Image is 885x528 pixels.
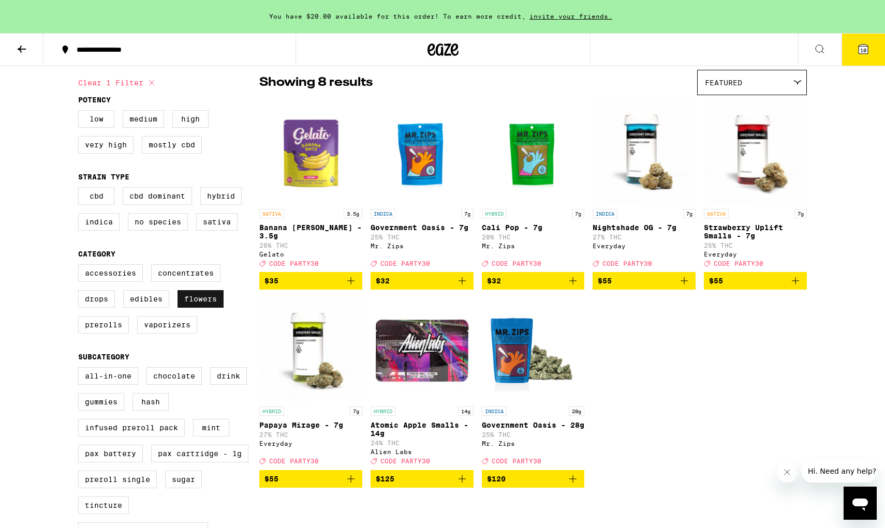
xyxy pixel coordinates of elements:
[210,367,247,385] label: Drink
[78,110,114,128] label: Low
[593,100,696,204] img: Everyday - Nightshade OG - 7g
[371,298,474,401] img: Alien Labs - Atomic Apple Smalls - 14g
[482,431,585,438] p: 25% THC
[371,298,474,470] a: Open page for Atomic Apple Smalls - 14g from Alien Labs
[78,353,129,361] legend: Subcategory
[794,209,807,218] p: 7g
[598,277,612,285] span: $55
[78,264,143,282] label: Accessories
[178,290,224,308] label: Flowers
[482,272,585,290] button: Add to bag
[259,223,362,240] p: Banana [PERSON_NAME] - 3.5g
[482,223,585,232] p: Cali Pop - 7g
[259,406,284,416] p: HYBRID
[264,277,278,285] span: $35
[78,173,129,181] legend: Strain Type
[128,213,188,231] label: No Species
[200,187,242,205] label: Hybrid
[269,13,526,20] span: You have $20.00 available for this order! To earn more credit,
[142,136,202,154] label: Mostly CBD
[78,96,111,104] legend: Potency
[259,421,362,429] p: Papaya Mirage - 7g
[264,475,278,483] span: $55
[593,272,696,290] button: Add to bag
[196,213,238,231] label: Sativa
[714,260,763,267] span: CODE PARTY30
[371,243,474,249] div: Mr. Zips
[482,100,585,204] img: Mr. Zips - Cali Pop - 7g
[572,209,584,218] p: 7g
[259,100,362,272] a: Open page for Banana Runtz - 3.5g from Gelato
[704,223,807,240] p: Strawberry Uplift Smalls - 7g
[137,316,197,334] label: Vaporizers
[259,470,362,488] button: Add to bag
[123,110,164,128] label: Medium
[482,406,507,416] p: INDICA
[269,260,319,267] span: CODE PARTY30
[371,440,474,446] p: 24% THC
[602,260,652,267] span: CODE PARTY30
[78,496,129,514] label: Tincture
[683,209,696,218] p: 7g
[482,243,585,249] div: Mr. Zips
[380,458,430,465] span: CODE PARTY30
[704,209,729,218] p: SATIVA
[842,34,885,66] button: 10
[259,242,362,249] p: 26% THC
[593,234,696,240] p: 27% THC
[259,431,362,438] p: 27% THC
[78,290,115,308] label: Drops
[259,272,362,290] button: Add to bag
[844,487,877,520] iframe: Button to launch messaging window
[371,223,474,232] p: Government Oasis - 7g
[371,100,474,272] a: Open page for Government Oasis - 7g from Mr. Zips
[777,462,798,482] iframe: Close message
[259,251,362,258] div: Gelato
[569,406,584,416] p: 28g
[704,272,807,290] button: Add to bag
[593,209,617,218] p: INDICA
[593,223,696,232] p: Nightshade OG - 7g
[344,209,362,218] p: 3.5g
[259,100,362,204] img: Gelato - Banana Runtz - 3.5g
[371,100,474,204] img: Mr. Zips - Government Oasis - 7g
[860,47,866,53] span: 10
[78,250,115,258] legend: Category
[371,209,395,218] p: INDICA
[704,100,807,204] img: Everyday - Strawberry Uplift Smalls - 7g
[78,471,157,488] label: Preroll Single
[78,445,143,462] label: PAX Battery
[146,367,202,385] label: Chocolate
[526,13,616,20] span: invite your friends.
[78,419,185,436] label: Infused Preroll Pack
[371,448,474,455] div: Alien Labs
[78,393,124,411] label: Gummies
[269,458,319,465] span: CODE PARTY30
[482,298,585,470] a: Open page for Government Oasis - 28g from Mr. Zips
[259,298,362,470] a: Open page for Papaya Mirage - 7g from Everyday
[78,316,129,334] label: Prerolls
[151,264,220,282] label: Concentrates
[371,272,474,290] button: Add to bag
[371,234,474,240] p: 25% THC
[492,260,541,267] span: CODE PARTY30
[705,79,742,87] span: Featured
[482,209,507,218] p: HYBRID
[458,406,474,416] p: 14g
[704,242,807,249] p: 25% THC
[259,298,362,401] img: Everyday - Papaya Mirage - 7g
[487,475,506,483] span: $120
[593,100,696,272] a: Open page for Nightshade OG - 7g from Everyday
[593,243,696,249] div: Everyday
[78,367,138,385] label: All-In-One
[151,445,248,462] label: PAX Cartridge - 1g
[123,290,169,308] label: Edibles
[371,406,395,416] p: HYBRID
[78,70,158,96] button: Clear 1 filter
[259,440,362,447] div: Everyday
[132,393,169,411] label: Hash
[172,110,209,128] label: High
[165,471,202,488] label: Sugar
[259,209,284,218] p: SATIVA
